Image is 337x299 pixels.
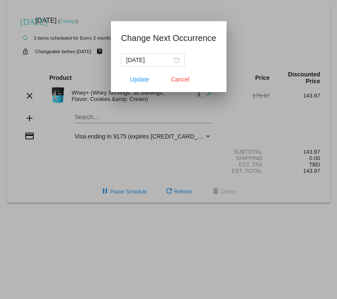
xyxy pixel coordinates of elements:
[130,76,149,83] span: Update
[121,72,158,87] button: Update
[171,76,189,83] span: Cancel
[162,72,199,87] button: Close dialog
[121,31,216,45] h1: Change Next Occurrence
[126,55,172,65] input: Select date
